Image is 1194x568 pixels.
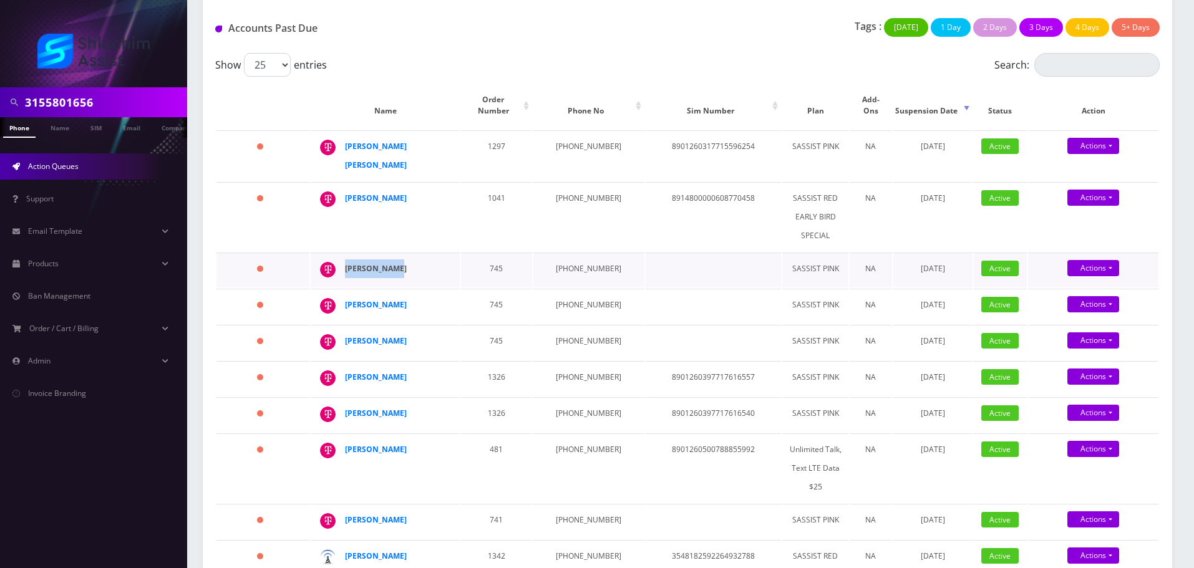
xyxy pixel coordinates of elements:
td: 1326 [461,397,532,432]
td: SASSIST RED EARLY BIRD SPECIAL [782,182,848,251]
a: Actions [1067,296,1119,312]
td: 8901260317715596254 [646,130,782,181]
span: Order / Cart / Billing [29,323,99,334]
th: Name [311,82,460,129]
a: Actions [1067,260,1119,276]
div: NA [856,259,886,278]
th: Add-Ons [850,82,892,129]
img: Shluchim Assist [37,34,150,69]
div: NA [856,368,886,387]
div: NA [856,332,886,350]
td: SASSIST PINK [782,130,848,181]
td: [PHONE_NUMBER] [533,253,644,287]
td: Unlimited Talk, Text LTE Data $25 [782,433,848,503]
span: Active [981,138,1019,154]
p: Tags : [855,19,881,34]
td: [PHONE_NUMBER] [533,361,644,396]
a: Actions [1067,368,1119,385]
img: Accounts Past Due [215,26,222,32]
span: Active [981,369,1019,385]
a: SIM [84,117,108,137]
div: NA [856,547,886,566]
span: Active [981,190,1019,206]
label: Search: [994,53,1160,77]
td: [DATE] [893,504,973,539]
span: Active [981,297,1019,312]
td: SASSIST PINK [782,397,848,432]
span: Invoice Branding [28,388,86,398]
a: [PERSON_NAME] [345,514,407,525]
td: 745 [461,289,532,324]
span: Active [981,405,1019,421]
strong: [PERSON_NAME] [345,372,407,382]
strong: [PERSON_NAME] [345,551,407,561]
a: [PERSON_NAME] [345,408,407,418]
a: Actions [1067,441,1119,457]
input: Search in Company [25,90,184,114]
td: [DATE] [893,253,973,287]
span: Active [981,512,1019,527]
td: [PHONE_NUMBER] [533,325,644,360]
span: Active [981,333,1019,349]
a: Actions [1067,547,1119,564]
td: SASSIST PINK [782,504,848,539]
span: Products [28,258,59,269]
td: [PHONE_NUMBER] [533,397,644,432]
button: 1 Day [931,18,971,37]
td: [DATE] [893,182,973,251]
th: Order Number: activate to sort column ascending [461,82,532,129]
h1: Accounts Past Due [215,22,518,34]
td: 8901260500788855992 [646,433,782,503]
td: [DATE] [893,289,973,324]
span: Support [26,193,54,204]
a: Name [44,117,75,137]
a: Actions [1067,405,1119,421]
span: Active [981,441,1019,457]
td: 1041 [461,182,532,251]
span: Action Queues [28,161,79,171]
button: 5+ Days [1112,18,1160,37]
td: [PHONE_NUMBER] [533,504,644,539]
td: 8901260397717616540 [646,397,782,432]
a: [PERSON_NAME] [345,444,407,455]
td: SASSIST PINK [782,325,848,360]
td: SASSIST PINK [782,289,848,324]
button: 2 Days [973,18,1017,37]
td: 481 [461,433,532,503]
td: [PHONE_NUMBER] [533,433,644,503]
td: [DATE] [893,433,973,503]
strong: [PERSON_NAME] [345,193,407,203]
td: SASSIST PINK [782,253,848,287]
a: Actions [1067,138,1119,154]
td: 1326 [461,361,532,396]
div: NA [856,189,886,208]
div: NA [856,296,886,314]
th: Action [1028,82,1158,129]
th: Phone No: activate to sort column ascending [533,82,644,129]
select: Showentries [244,53,291,77]
div: NA [856,511,886,529]
th: Suspension Date [893,82,973,129]
td: 8901260397717616557 [646,361,782,396]
strong: [PERSON_NAME] [PERSON_NAME] [345,141,407,170]
td: [PHONE_NUMBER] [533,182,644,251]
td: 741 [461,504,532,539]
input: Search: [1034,53,1160,77]
a: Phone [3,117,36,138]
td: [PHONE_NUMBER] [533,130,644,181]
span: Email Template [28,226,82,236]
span: Admin [28,355,51,366]
button: 4 Days [1065,18,1109,37]
button: [DATE] [884,18,928,37]
td: 745 [461,253,532,287]
a: [PERSON_NAME] [345,335,407,346]
a: [PERSON_NAME] [345,299,407,310]
td: [PHONE_NUMBER] [533,289,644,324]
a: Actions [1067,511,1119,527]
a: [PERSON_NAME] [345,263,407,274]
td: 1297 [461,130,532,181]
